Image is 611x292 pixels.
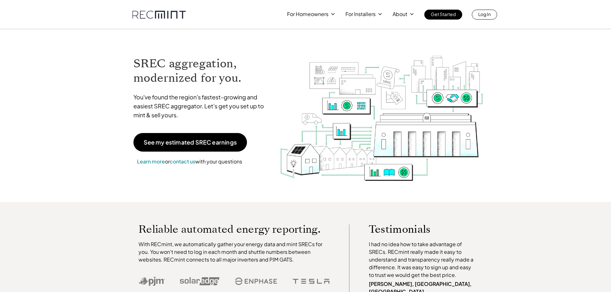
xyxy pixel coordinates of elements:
a: See my estimated SREC earnings [133,133,247,152]
p: Reliable automated energy reporting. [139,224,330,234]
a: Learn more [137,158,165,165]
p: About [393,10,407,19]
p: With RECmint, we automatically gather your energy data and mint SRECs for you. You won't need to ... [139,240,330,263]
p: Get Started [431,10,456,19]
p: You've found the region's fastest-growing and easiest SREC aggregator. Let's get you set up to mi... [133,93,270,120]
h1: SREC aggregation, modernized for you. [133,56,270,85]
p: Testimonials [369,224,464,234]
p: I had no idea how to take advantage of SRECs. RECmint really made it easy to understand and trans... [369,240,477,279]
a: contact us [170,158,195,165]
p: For Homeowners [287,10,328,19]
a: Log In [472,10,497,20]
img: RECmint value cycle [279,39,484,183]
p: or with your questions [133,157,246,166]
p: See my estimated SREC earnings [144,139,237,145]
a: Get Started [424,10,462,20]
p: Log In [478,10,491,19]
p: For Installers [345,10,376,19]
